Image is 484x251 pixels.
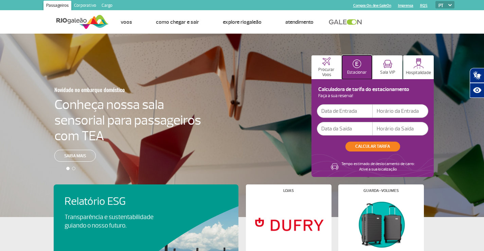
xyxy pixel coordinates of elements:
p: Sala VIP [380,70,395,75]
p: Estacionar [347,70,367,75]
a: Passageiros [43,1,71,12]
img: Lojas [251,198,325,250]
button: Abrir recursos assistivos. [470,83,484,98]
button: Sala VIP [373,55,402,79]
a: Saiba mais [54,150,96,162]
a: Relatório ESGTransparência e sustentabilidade guiando o nosso futuro. [65,195,228,230]
a: Como chegar e sair [156,19,199,25]
div: Plugin de acessibilidade da Hand Talk. [470,68,484,98]
img: hospitality.svg [413,58,424,69]
p: Hospitalidade [406,70,431,75]
a: Cargo [99,1,115,12]
h4: Calculadora de tarifa do estacionamento [317,88,428,91]
button: Hospitalidade [403,55,434,79]
input: Horário da Saída [373,122,428,136]
h4: Conheça nossa sala sensorial para passageiros com TEA [54,97,201,144]
input: Horário da Entrada [373,104,428,118]
p: Transparência e sustentabilidade guiando o nosso futuro. [65,213,161,230]
p: Faça a sua reserva! [317,94,428,98]
img: airplaneHome.svg [322,57,330,66]
img: vipRoom.svg [383,60,392,68]
a: Corporativo [71,1,99,12]
a: Atendimento [285,19,313,25]
p: Tempo estimado de deslocamento de carro: Ative a sua localização [341,161,415,172]
a: Explore RIOgaleão [223,19,262,25]
img: Guarda-volumes [344,198,418,250]
button: Abrir tradutor de língua de sinais. [470,68,484,83]
button: Estacionar [342,55,372,79]
input: Data da Saída [317,122,373,136]
button: Procurar Voos [311,55,341,79]
h4: Relatório ESG [65,195,173,208]
h3: Novidade no embarque doméstico [54,83,168,97]
p: Procurar Voos [315,67,338,77]
button: CALCULAR TARIFA [345,142,400,151]
h4: Guarda-volumes [363,189,399,193]
a: Imprensa [398,3,413,8]
input: Data de Entrada [317,104,373,118]
a: Voos [121,19,132,25]
a: Compra On-line GaleOn [353,3,391,8]
img: carParkingHomeActive.svg [353,59,361,68]
a: RQS [420,3,428,8]
h4: Lojas [283,189,294,193]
